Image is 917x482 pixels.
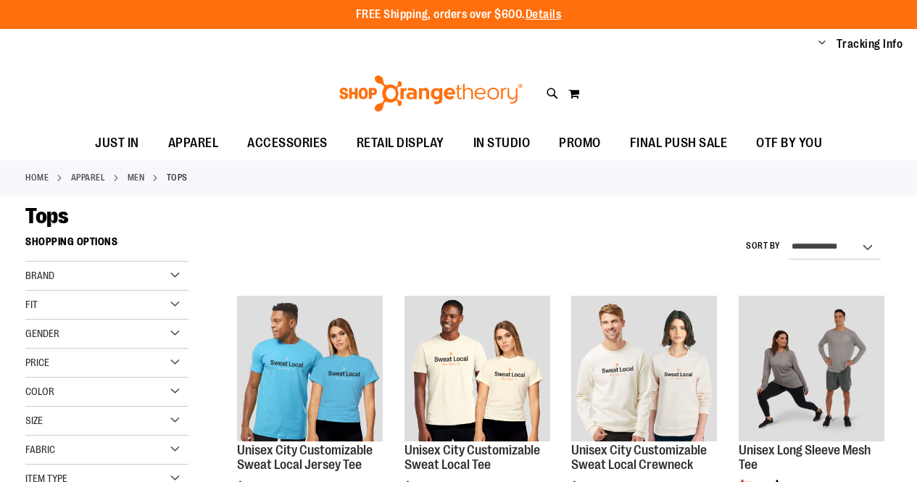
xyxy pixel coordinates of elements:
[25,415,43,426] span: Size
[571,296,717,444] a: Image of Unisex City Customizable NuBlend Crewneck
[357,127,444,159] span: RETAIL DISPLAY
[818,37,826,51] button: Account menu
[25,349,188,378] div: Price
[128,171,145,184] a: MEN
[615,127,742,160] a: FINAL PUSH SALE
[473,127,531,159] span: IN STUDIO
[237,443,373,472] a: Unisex City Customizable Sweat Local Jersey Tee
[459,127,545,160] a: IN STUDIO
[25,320,188,349] div: Gender
[25,229,188,262] strong: Shopping Options
[356,7,562,23] p: FREE Shipping, orders over $600.
[80,127,154,160] a: JUST IN
[544,127,615,160] a: PROMO
[337,75,525,112] img: Shop Orangetheory
[742,127,837,160] a: OTF BY YOU
[237,296,383,441] img: Unisex City Customizable Fine Jersey Tee
[25,291,188,320] div: Fit
[746,240,781,252] label: Sort By
[25,299,38,310] span: Fit
[25,407,188,436] div: Size
[739,296,884,444] a: Unisex Long Sleeve Mesh Tee primary image
[237,296,383,444] a: Unisex City Customizable Fine Jersey Tee
[25,262,188,291] div: Brand
[404,443,540,472] a: Unisex City Customizable Sweat Local Tee
[571,443,707,472] a: Unisex City Customizable Sweat Local Crewneck
[837,36,903,52] a: Tracking Info
[25,204,68,228] span: Tops
[630,127,728,159] span: FINAL PUSH SALE
[25,328,59,339] span: Gender
[25,270,54,281] span: Brand
[739,443,871,472] a: Unisex Long Sleeve Mesh Tee
[25,378,188,407] div: Color
[71,171,106,184] a: APPAREL
[756,127,822,159] span: OTF BY YOU
[25,386,54,397] span: Color
[526,8,562,21] a: Details
[95,127,139,159] span: JUST IN
[25,171,49,184] a: Home
[25,444,55,455] span: Fabric
[233,127,342,160] a: ACCESSORIES
[571,296,717,441] img: Image of Unisex City Customizable NuBlend Crewneck
[25,357,49,368] span: Price
[404,296,550,441] img: Image of Unisex City Customizable Very Important Tee
[25,436,188,465] div: Fabric
[342,127,459,160] a: RETAIL DISPLAY
[559,127,601,159] span: PROMO
[404,296,550,444] a: Image of Unisex City Customizable Very Important Tee
[739,296,884,441] img: Unisex Long Sleeve Mesh Tee primary image
[167,171,188,184] strong: Tops
[247,127,328,159] span: ACCESSORIES
[168,127,219,159] span: APPAREL
[154,127,233,159] a: APPAREL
